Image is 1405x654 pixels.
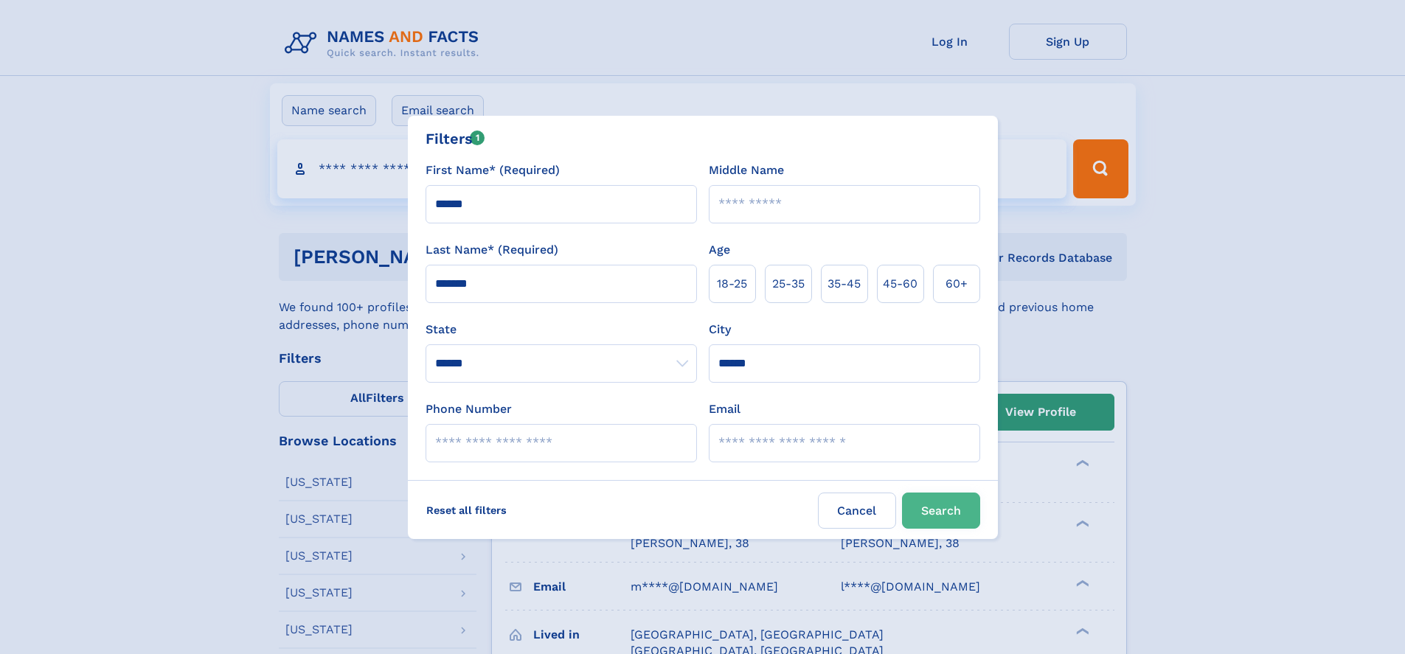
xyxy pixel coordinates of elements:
label: Age [709,241,730,259]
label: Last Name* (Required) [426,241,558,259]
span: 35‑45 [828,275,861,293]
div: Filters [426,128,485,150]
label: City [709,321,731,338]
label: Email [709,400,740,418]
span: 18‑25 [717,275,747,293]
span: 25‑35 [772,275,805,293]
span: 60+ [946,275,968,293]
button: Search [902,493,980,529]
label: Cancel [818,493,896,529]
label: Phone Number [426,400,512,418]
label: First Name* (Required) [426,161,560,179]
label: State [426,321,697,338]
label: Reset all filters [417,493,516,528]
label: Middle Name [709,161,784,179]
span: 45‑60 [883,275,917,293]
